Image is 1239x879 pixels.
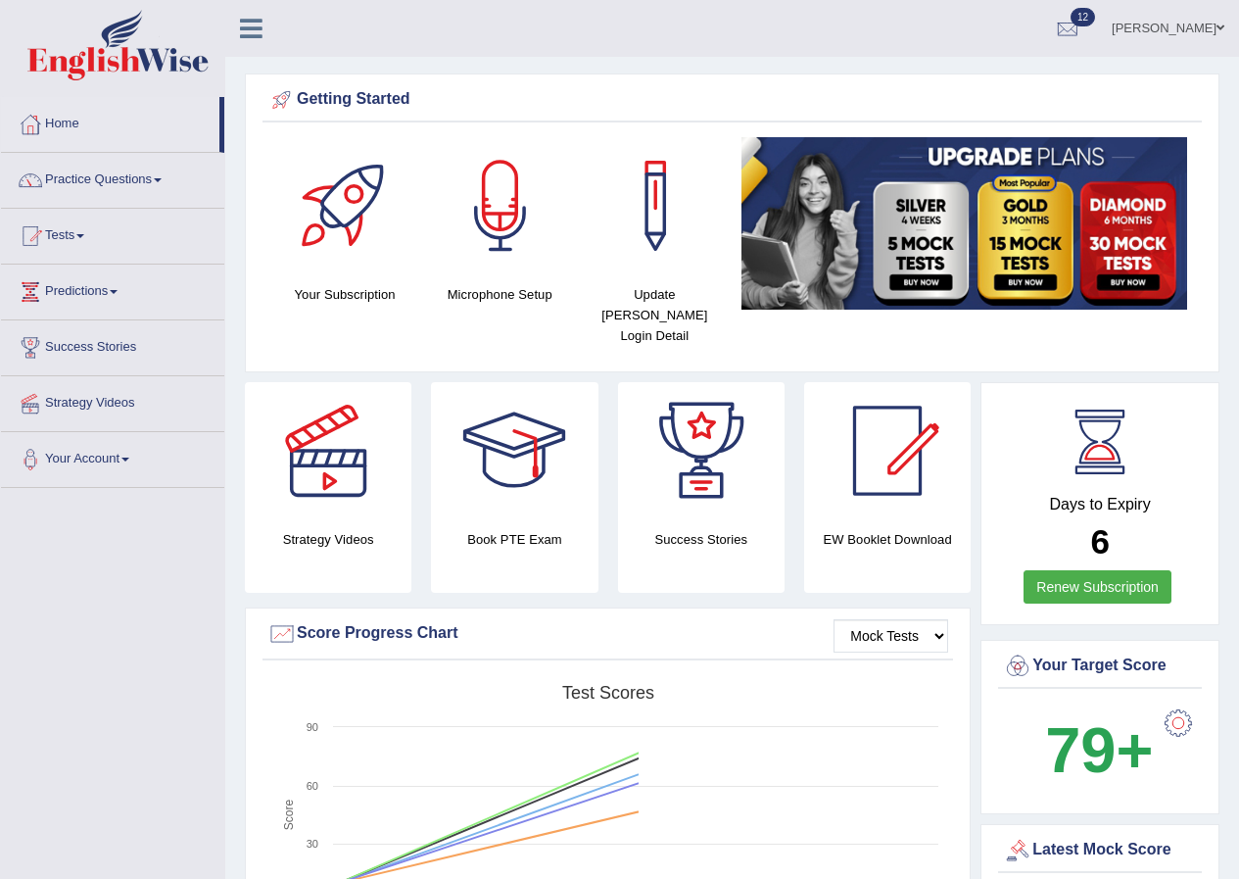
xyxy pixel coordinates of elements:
[277,284,412,305] h4: Your Subscription
[1,432,224,481] a: Your Account
[1,265,224,314] a: Predictions
[618,529,785,550] h4: Success Stories
[282,800,296,831] tspan: Score
[307,721,318,733] text: 90
[1003,496,1197,513] h4: Days to Expiry
[307,780,318,792] text: 60
[1,97,219,146] a: Home
[1003,652,1197,681] div: Your Target Score
[432,284,567,305] h4: Microphone Setup
[245,529,411,550] h4: Strategy Videos
[1071,8,1095,26] span: 12
[1,209,224,258] a: Tests
[1090,522,1109,561] b: 6
[1,376,224,425] a: Strategy Videos
[267,619,948,649] div: Score Progress Chart
[1045,714,1153,786] b: 79+
[307,838,318,850] text: 30
[267,85,1197,115] div: Getting Started
[1,153,224,202] a: Practice Questions
[1024,570,1171,604] a: Renew Subscription
[431,529,597,550] h4: Book PTE Exam
[741,137,1187,310] img: small5.jpg
[1003,836,1197,865] div: Latest Mock Score
[562,683,654,703] tspan: Test scores
[804,529,971,550] h4: EW Booklet Download
[1,320,224,369] a: Success Stories
[587,284,722,346] h4: Update [PERSON_NAME] Login Detail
